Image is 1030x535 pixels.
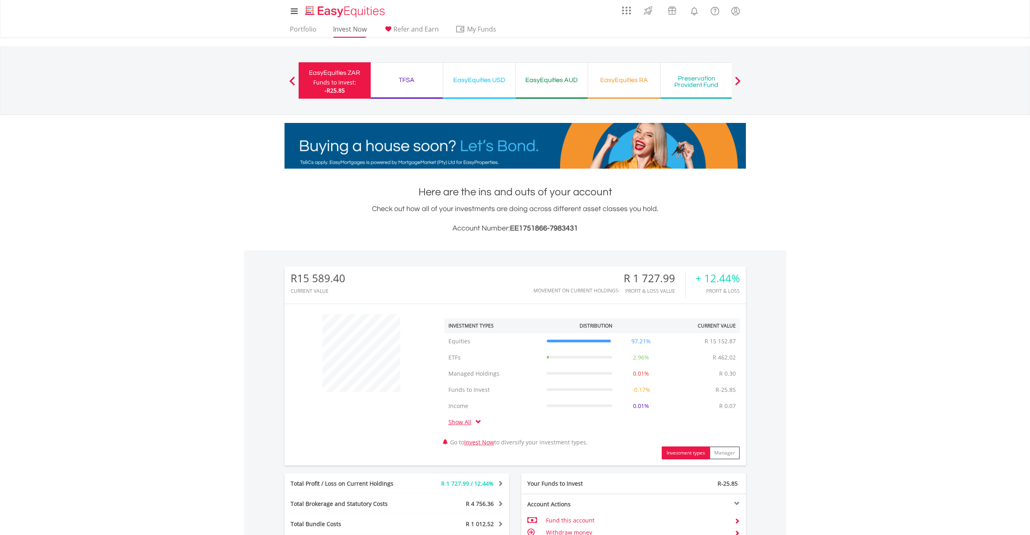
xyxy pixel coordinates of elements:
div: EasyEquities RA [593,74,655,86]
span: My Funds [455,24,508,34]
img: EasyMortage Promotion Banner [285,123,746,169]
div: Total Profit / Loss on Current Holdings [285,480,416,488]
div: Total Bundle Costs [285,520,416,528]
th: Investment Types [444,318,543,333]
div: Profit & Loss [695,288,740,294]
div: CURRENT VALUE [291,288,345,294]
span: R 1 012.52 [466,520,494,528]
td: 0.01% [616,366,666,382]
div: + 12.44% [695,273,740,284]
div: Preservation Provident Fund [665,75,728,88]
div: EasyEquities ZAR [304,67,366,78]
td: R 462.02 [709,349,740,366]
a: Refer and Earn [380,25,442,38]
div: EasyEquities USD [448,74,510,86]
td: Equities [444,333,543,349]
img: thrive-v2.svg [641,4,655,17]
td: ETFs [444,349,543,366]
a: Portfolio [287,25,320,38]
th: Current Value [666,318,740,333]
span: R 1 727.99 / 12.44% [441,480,494,487]
div: EasyEquities AUD [520,74,583,86]
h3: Account Number: [285,223,746,234]
span: EE1751866-7983431 [510,224,578,232]
div: Check out how all of your investments are doing across different asset classes you hold. [285,203,746,234]
div: Movement on Current Holdings: [533,288,620,293]
div: Go to to diversify your investment types. [438,310,746,459]
td: R 0.07 [715,398,740,414]
span: R-25.85 [718,480,738,487]
a: Vouchers [660,2,684,17]
td: 2.96% [616,349,666,366]
button: Previous [284,80,300,89]
span: Refer and Earn [393,25,439,34]
span: -R25.85 [325,87,345,94]
button: Manager [709,446,740,459]
a: Invest Now [464,438,494,446]
div: Account Actions [521,500,634,508]
div: Distribution [580,322,612,329]
a: FAQ's and Support [705,2,725,18]
a: AppsGrid [617,2,636,15]
td: 0.01% [616,398,666,414]
button: Investment types [662,446,710,459]
td: R 15 152.87 [701,333,740,349]
td: -0.17% [616,382,666,398]
div: R15 589.40 [291,273,345,284]
td: Income [444,398,543,414]
span: R 4 756.36 [466,500,494,508]
a: Home page [302,2,388,18]
td: R-25.85 [711,382,740,398]
button: Next [730,80,746,89]
img: grid-menu-icon.svg [622,6,631,15]
td: R 0.30 [715,366,740,382]
img: EasyEquities_Logo.png [304,5,388,18]
img: vouchers-v2.svg [665,4,679,17]
a: Invest Now [330,25,370,38]
div: TFSA [376,74,438,86]
div: Profit & Loss Value [624,288,685,294]
div: R 1 727.99 [624,273,685,284]
td: Fund this account [546,514,728,527]
a: Notifications [684,2,705,18]
h1: Here are the ins and outs of your account [285,185,746,199]
div: Funds to invest: [313,78,356,87]
div: Your Funds to Invest [521,480,634,488]
div: Total Brokerage and Statutory Costs [285,500,416,508]
a: Show All [448,418,476,426]
td: Managed Holdings [444,366,543,382]
td: Funds to Invest [444,382,543,398]
a: My Profile [725,2,746,20]
td: 97.21% [616,333,666,349]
